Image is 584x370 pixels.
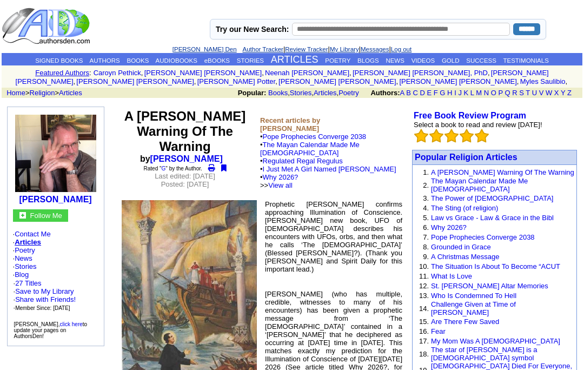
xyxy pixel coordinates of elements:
font: 13. [419,292,429,300]
a: Share with Friends! [15,295,76,303]
font: 17. [419,337,429,345]
font: , , , , , , , , , , [16,69,569,85]
a: Neenah [PERSON_NAME] [265,69,349,77]
a: [PERSON_NAME] [PERSON_NAME] [144,69,262,77]
a: U [532,89,537,97]
a: H [447,89,452,97]
font: i [264,70,265,76]
a: Log out [391,46,412,52]
img: bigemptystars.png [460,129,474,143]
a: C [413,89,417,97]
a: E [427,89,432,97]
a: Contact Me [15,230,50,238]
a: Poetry [339,89,359,97]
font: 11. [419,272,429,280]
a: N [484,89,489,97]
font: , , , [238,89,581,97]
font: [PERSON_NAME], to update your pages on AuthorsDen! [14,321,88,339]
font: • [260,133,396,189]
font: i [567,79,568,85]
a: W [546,89,552,97]
a: VIDEOS [412,57,435,64]
a: Save to My Library [15,287,74,295]
a: Popular Religion Articles [415,153,517,162]
a: F [434,89,438,97]
a: I [454,89,456,97]
a: [PERSON_NAME] Potter [197,77,276,85]
font: • [260,165,396,189]
b: Authors: [370,89,400,97]
font: > > [3,89,82,97]
a: Pope Prophecies Converge 2038 [431,233,535,241]
a: K [464,89,469,97]
font: 5. [423,214,429,222]
a: A [400,89,404,97]
img: gc.jpg [19,212,26,219]
a: Review Tracker [285,46,328,52]
img: bigemptystars.png [414,129,428,143]
font: i [143,70,144,76]
font: 9. [423,253,429,261]
a: [PERSON_NAME] [PERSON_NAME] [76,77,194,85]
a: Poetry [15,246,35,254]
a: Law vs Grace - Law & Grace in the Bibl [431,214,554,222]
font: A [PERSON_NAME] Warning Of The Warning [124,109,245,154]
a: I Just Met A Girl Named [PERSON_NAME] [263,165,396,173]
label: Try our New Search: [216,25,289,34]
a: Stories [290,89,311,97]
a: J [458,89,462,97]
font: 8. [423,243,429,251]
a: Myles Saulibio [520,77,566,85]
a: The star of [PERSON_NAME] is a [DEMOGRAPHIC_DATA] symbol [431,346,537,362]
font: Prophetic [PERSON_NAME] confirms approaching Illumination of Conscience. [PERSON_NAME] new book, ... [265,200,402,273]
font: 14. [419,305,429,313]
a: SIGNED BOOKS [35,57,83,64]
img: bigemptystars.png [429,129,443,143]
font: i [398,79,399,85]
a: My Library [330,46,359,52]
a: T [526,89,530,97]
a: View all [268,181,293,189]
font: 6. [423,223,429,232]
a: [PERSON_NAME] [PERSON_NAME] [16,69,549,85]
a: Fear [431,327,446,335]
font: 15. [419,318,429,326]
font: 3. [423,194,429,202]
a: Articles [15,238,41,246]
font: 7. [423,233,429,241]
a: The Sting (of religion) [431,204,498,212]
font: 18. [419,350,429,358]
a: The Mayan Calendar Made Me [DEMOGRAPHIC_DATA] [260,141,360,157]
a: [PERSON_NAME] Den [172,46,237,52]
a: R [512,89,517,97]
font: 10. [419,262,429,270]
img: logo_ad.gif [2,7,92,45]
a: TESTIMONIALS [503,57,548,64]
a: AUTHORS [89,57,120,64]
b: [PERSON_NAME] [19,195,91,204]
a: NEWS [386,57,404,64]
a: P [498,89,502,97]
a: Featured Authors [35,69,89,77]
a: [PERSON_NAME] [PERSON_NAME], PhD [353,69,488,77]
a: Are There Few Saved [431,318,499,326]
font: i [196,79,197,85]
font: Last edited: [DATE] Posted: [DATE] [155,172,215,188]
a: Z [567,89,572,97]
a: Challenge Given at Time of [PERSON_NAME] [431,300,516,316]
a: The Mayan Calendar Made Me [DEMOGRAPHIC_DATA] [431,177,528,193]
font: Member Since: [DATE] [15,305,70,311]
a: Books [268,89,288,97]
a: POETRY [325,57,350,64]
font: 12. [419,282,429,290]
a: eBOOKS [204,57,230,64]
a: [PERSON_NAME] [150,154,223,163]
img: 211017.jpeg [15,115,96,192]
a: Author Tracker [243,46,283,52]
a: The Situation Is About To Become “ACUT [431,262,560,270]
a: Blog [15,270,29,279]
font: i [277,79,278,85]
a: Articles [59,89,82,97]
a: Y [561,89,565,97]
